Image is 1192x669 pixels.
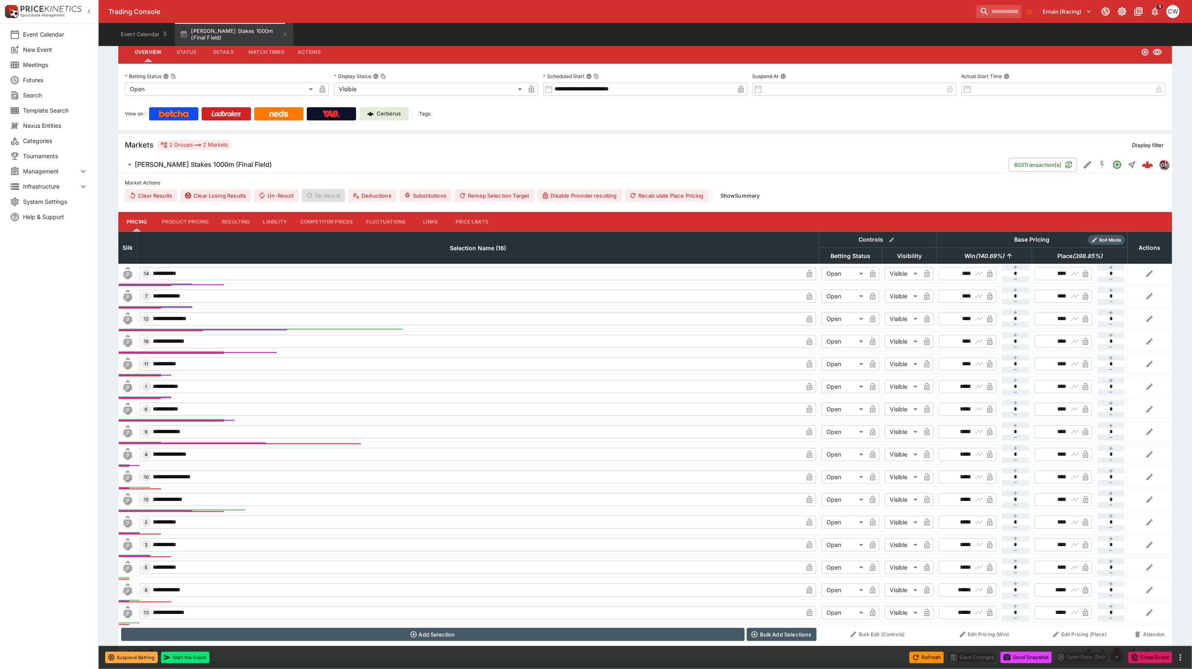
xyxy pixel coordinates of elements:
img: blank-silk.png [121,538,134,551]
div: Visible [885,312,920,325]
svg: Open [1141,48,1149,56]
button: Straight [1125,157,1139,172]
label: View on : [125,107,146,120]
span: 5 [143,565,150,570]
img: PriceKinetics [21,6,81,12]
div: 2 Groups 2 Markets [160,140,228,150]
div: Open [822,380,866,393]
button: Scheduled StartCopy To Clipboard [586,74,592,79]
button: [PERSON_NAME] Stakes 1000m (Final Field) [175,23,293,46]
button: Abandon [1130,628,1169,641]
span: 3 [143,542,150,548]
th: Actions [1128,232,1172,263]
div: pricekinetics [1159,160,1169,170]
div: Base Pricing [1011,235,1053,245]
button: Start the Event [161,652,209,663]
span: Nexus Entities [23,121,88,130]
img: Sportsbook Management [21,14,65,17]
img: blank-silk.png [121,448,134,461]
img: blank-silk.png [121,312,134,325]
span: 15 [142,497,150,503]
button: Pricing [118,212,155,232]
button: Recalculate Place Pricing [625,189,709,202]
button: SGM Disabled [1095,157,1110,172]
div: Open [822,584,866,597]
span: Selection Name (16) [441,243,515,253]
span: Search [23,91,88,99]
button: Suspend Betting [105,652,158,663]
span: 12 [142,316,150,322]
button: Edit Pricing (Place) [1035,628,1125,641]
div: Open [822,471,866,484]
span: 13 [142,610,150,616]
a: Cerberus [359,107,409,120]
em: ( 398.85 %) [1072,251,1102,261]
div: Visible [334,83,525,96]
img: blank-silk.png [121,425,134,438]
span: Un-Result [254,189,298,202]
div: Open [822,425,866,438]
img: TabNZ [323,111,340,117]
img: Neds [269,111,288,117]
span: 14 [142,271,150,277]
button: Live Racing [118,644,1080,660]
div: Open [822,516,866,529]
button: Documentation [1131,4,1146,19]
span: 9 [143,429,150,435]
div: split button [1055,651,1125,663]
button: Bulk edit [886,235,897,245]
th: Controls [819,232,937,248]
button: Fluctuations [360,212,412,232]
div: Visible [885,358,920,371]
span: Help & Support [23,212,88,221]
div: Open [822,448,866,461]
p: Scheduled Start [543,73,584,80]
div: 787da3a9-5c01-4a4d-97b0-c1e7f87cc72e [1142,159,1153,171]
button: Event Calendar [116,23,173,46]
div: Visible [885,335,920,348]
img: blank-silk.png [121,403,134,416]
div: Visible [885,471,920,484]
span: Place(398.85%) [1048,251,1111,261]
h5: Markets [125,140,154,150]
a: 787da3a9-5c01-4a4d-97b0-c1e7f87cc72e [1139,157,1156,173]
span: Categories [23,136,88,145]
button: Links [412,212,449,232]
div: Visible [885,380,920,393]
button: Bulk Add Selections via CSV Data [747,628,817,641]
label: Tags: [419,107,431,120]
button: 803Transaction(s) [1009,158,1077,172]
img: Cerberus [367,111,374,117]
span: Infrastructure [23,182,78,191]
span: 6 [143,406,150,412]
span: 2 [143,519,150,525]
button: Clear Results [125,189,177,202]
button: Refresh [909,652,944,663]
button: Product Pricing [155,212,215,232]
th: Silk [119,232,137,263]
button: Close Event [1128,652,1172,663]
span: 8 [143,587,150,593]
span: System Settings [23,197,88,206]
button: No Bookmarks [1023,5,1036,18]
img: blank-silk.png [121,267,134,280]
img: blank-silk.png [121,380,134,393]
button: Edit Detail [1080,157,1095,172]
button: Straight [1125,645,1139,660]
img: logo-cerberus--red.svg [1142,159,1153,171]
span: 1 [144,384,149,390]
button: [PERSON_NAME] Stakes 1000m (Final Field) [118,157,1009,173]
button: Liability [257,212,294,232]
button: Remap Selection Target [455,189,534,202]
button: Add Selection [121,628,745,641]
span: Roll Mode [1096,237,1125,244]
div: Open [822,493,866,506]
span: Betting Status [822,251,879,261]
div: Open [822,538,866,551]
button: Details [205,42,242,62]
span: Event Calendar [23,30,88,39]
img: Betcha [159,111,189,117]
button: Connected to PK [1098,4,1113,19]
button: Edit Pricing (Win) [939,628,1030,641]
button: Suspend At [780,74,786,79]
